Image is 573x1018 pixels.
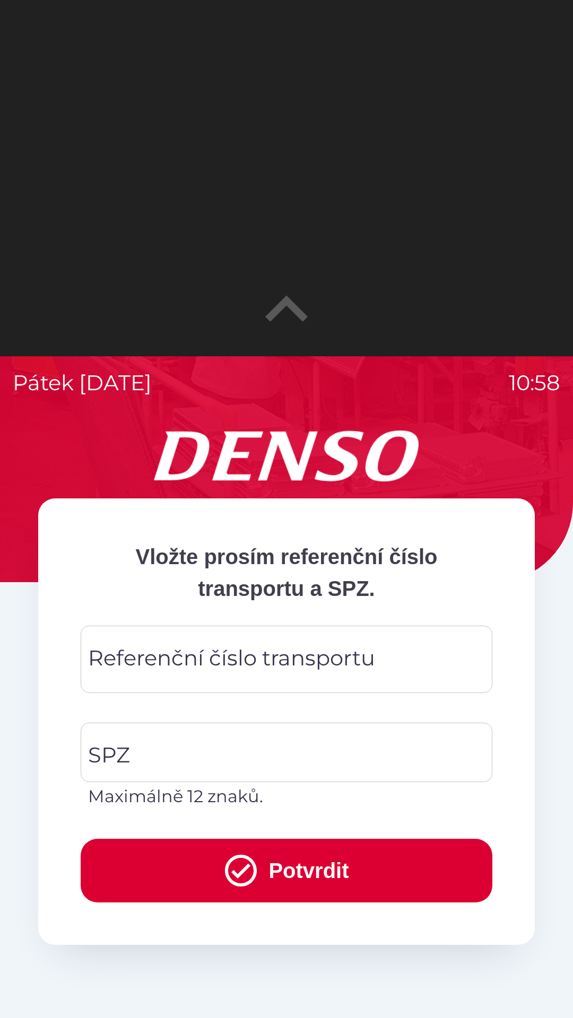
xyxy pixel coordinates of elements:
[509,367,560,399] p: 10:58
[13,367,152,399] p: pátek [DATE]
[38,431,535,481] img: Logo
[88,784,485,809] p: Maximálně 12 znaků.
[81,541,492,604] p: Vložte prosím referenční číslo transportu a SPZ.
[81,839,492,902] button: Potvrdit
